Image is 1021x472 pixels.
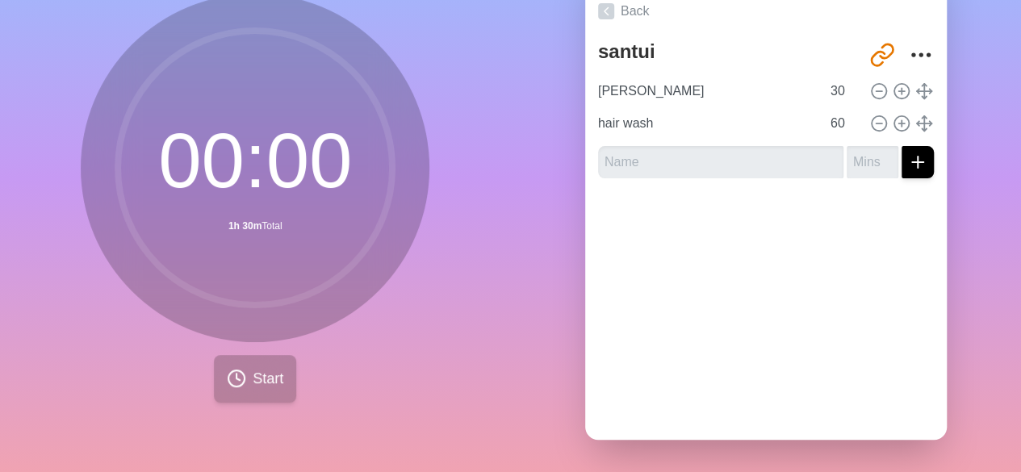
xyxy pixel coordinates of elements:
[592,75,821,107] input: Name
[598,146,843,178] input: Name
[592,107,821,140] input: Name
[905,39,937,71] button: More
[824,75,863,107] input: Mins
[253,368,283,390] span: Start
[824,107,863,140] input: Mins
[214,355,296,403] button: Start
[866,39,898,71] button: Share link
[847,146,898,178] input: Mins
